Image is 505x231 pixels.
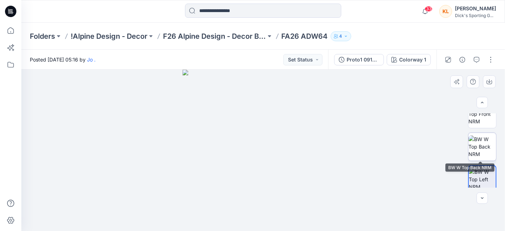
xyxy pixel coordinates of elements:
a: Jo . [87,57,96,63]
a: Folders [30,31,55,41]
img: BW W Top Left NRM [469,168,496,190]
p: 4 [340,32,342,40]
img: BW W Top Front NRM [468,103,496,125]
button: Proto1 091625 [334,54,384,65]
div: Proto1 091625 [347,56,379,64]
img: BW W Top Back NRM [468,135,496,158]
div: Colorway 1 [399,56,426,64]
a: F26 Alpine Design - Decor Board [163,31,266,41]
button: Colorway 1 [387,54,431,65]
img: eyJhbGciOiJIUzI1NiIsImtpZCI6IjAiLCJzbHQiOiJzZXMiLCJ0eXAiOiJKV1QifQ.eyJkYXRhIjp7InR5cGUiOiJzdG9yYW... [183,70,344,231]
span: Posted [DATE] 05:16 by [30,56,96,63]
span: 33 [425,6,433,12]
a: !Alpine Design - Decor [71,31,147,41]
button: Details [457,54,468,65]
button: 4 [331,31,351,41]
p: FA26 ADW64 [282,31,328,41]
div: Dick's Sporting G... [455,13,496,18]
div: KL [439,5,452,18]
div: [PERSON_NAME] [455,4,496,13]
